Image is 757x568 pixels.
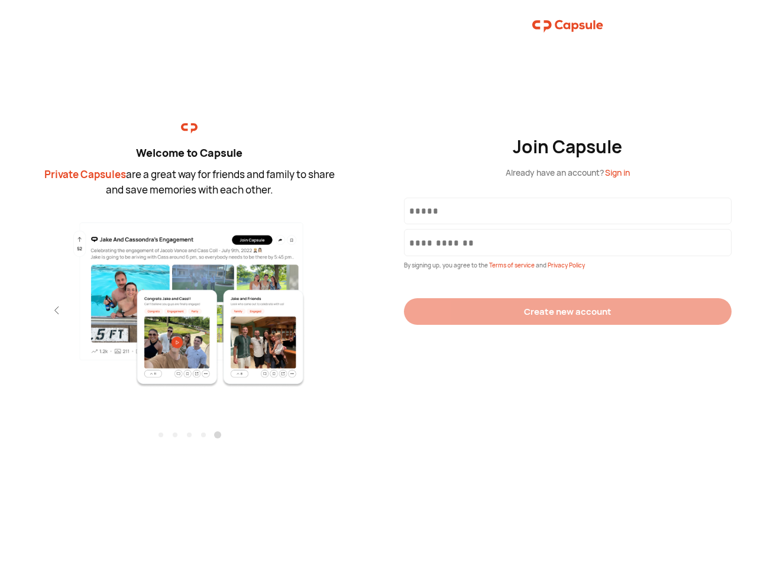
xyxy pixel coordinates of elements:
div: Already have an account? [506,166,630,179]
img: logo [532,14,603,38]
div: Create new account [524,305,612,318]
img: logo [181,120,198,137]
div: Welcome to Capsule [41,145,337,161]
div: By signing up, you agree to the and [404,261,732,270]
span: Privacy Policy [548,261,585,269]
div: are a great way for friends and family to share and save memories with each other. [41,167,337,197]
img: fifth.png [60,221,319,388]
button: Create new account [404,298,732,325]
span: Private Capsules [44,167,126,181]
span: Terms of service [489,261,536,269]
span: Sign in [605,167,630,178]
div: Join Capsule [513,136,623,157]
